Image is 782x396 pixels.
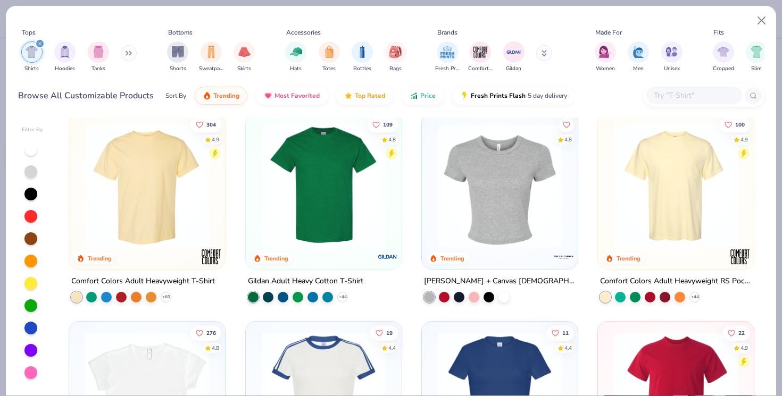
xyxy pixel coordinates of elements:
[735,122,745,127] span: 100
[167,41,188,73] div: filter for Shorts
[212,344,219,352] div: 4.8
[322,65,336,73] span: Totes
[54,41,76,73] div: filter for Hoodies
[352,41,373,73] button: filter button
[741,136,748,144] div: 4.9
[562,331,569,336] span: 11
[609,124,743,248] img: 284e3bdb-833f-4f21-a3b0-720291adcbd9
[665,46,678,58] img: Unisex Image
[595,41,616,73] div: filter for Women
[389,65,402,73] span: Bags
[323,46,335,58] img: Totes Image
[717,46,729,58] img: Cropped Image
[595,28,622,37] div: Made For
[21,41,43,73] div: filter for Shirts
[212,136,219,144] div: 4.9
[420,91,436,100] span: Price
[472,44,488,60] img: Comfort Colors Image
[382,122,392,127] span: 109
[201,246,222,267] img: Comfort Colors logo
[435,41,460,73] div: filter for Fresh Prints
[388,136,395,144] div: 4.8
[564,136,572,144] div: 4.8
[385,41,406,73] div: filter for Bags
[22,126,43,134] div: Filter By
[238,46,251,58] img: Skirts Image
[661,41,683,73] div: filter for Unisex
[628,41,649,73] button: filter button
[352,41,373,73] div: filter for Bottles
[751,65,762,73] span: Slim
[599,46,611,58] img: Women Image
[553,246,575,267] img: Bella + Canvas logo
[167,41,188,73] button: filter button
[738,331,745,336] span: 22
[741,344,748,352] div: 4.9
[471,91,526,100] span: Fresh Prints Flash
[170,65,186,73] span: Shorts
[439,44,455,60] img: Fresh Prints Image
[437,28,457,37] div: Brands
[24,65,39,73] span: Shirts
[88,41,109,73] div: filter for Tanks
[195,87,247,105] button: Trending
[746,41,767,73] div: filter for Slim
[256,124,391,248] img: db319196-8705-402d-8b46-62aaa07ed94f
[633,46,644,58] img: Men Image
[468,41,493,73] button: filter button
[59,46,71,58] img: Hoodies Image
[661,41,683,73] button: filter button
[388,344,395,352] div: 4.4
[722,326,750,341] button: Like
[199,41,223,73] div: filter for Sweatpants
[206,331,216,336] span: 276
[389,46,401,58] img: Bags Image
[353,65,371,73] span: Bottles
[319,41,340,73] div: filter for Totes
[274,91,320,100] span: Most Favorited
[424,275,576,288] div: [PERSON_NAME] + Canvas [DEMOGRAPHIC_DATA]' Micro Ribbed Baby Tee
[595,41,616,73] button: filter button
[162,294,170,300] span: + 60
[338,294,346,300] span: + 44
[432,124,567,248] img: aa15adeb-cc10-480b-b531-6e6e449d5067
[190,117,221,132] button: Like
[234,41,255,73] button: filter button
[237,65,251,73] span: Skirts
[71,275,215,288] div: Comfort Colors Adult Heavyweight T-Shirt
[165,91,186,100] div: Sort By
[172,46,184,58] img: Shorts Image
[377,246,398,267] img: Gildan logo
[468,41,493,73] div: filter for Comfort Colors
[190,326,221,341] button: Like
[729,246,751,267] img: Comfort Colors logo
[546,326,574,341] button: Like
[435,41,460,73] button: filter button
[370,326,397,341] button: Like
[213,91,239,100] span: Trending
[628,41,649,73] div: filter for Men
[234,41,255,73] div: filter for Skirts
[290,46,302,58] img: Hats Image
[336,87,393,105] button: Top Rated
[506,44,522,60] img: Gildan Image
[633,65,644,73] span: Men
[503,41,525,73] div: filter for Gildan
[402,87,444,105] button: Price
[506,65,521,73] span: Gildan
[88,41,109,73] button: filter button
[248,275,363,288] div: Gildan Adult Heavy Cotton T-Shirt
[713,41,734,73] button: filter button
[528,90,567,102] span: 5 day delivery
[93,46,104,58] img: Tanks Image
[80,124,214,248] img: 029b8af0-80e6-406f-9fdc-fdf898547912
[355,91,385,100] span: Top Rated
[203,91,211,100] img: trending.gif
[22,28,36,37] div: Tops
[206,122,216,127] span: 304
[199,65,223,73] span: Sweatpants
[567,124,702,248] img: 28425ec1-0436-412d-a053-7d6557a5cd09
[435,65,460,73] span: Fresh Prints
[168,28,193,37] div: Bottoms
[751,46,762,58] img: Slim Image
